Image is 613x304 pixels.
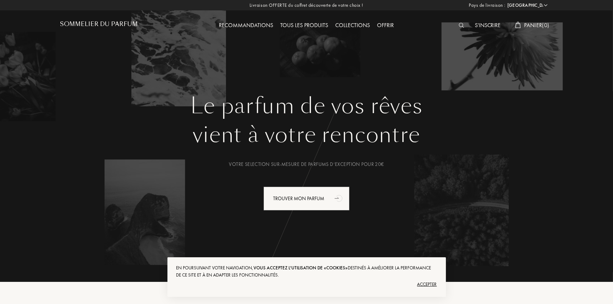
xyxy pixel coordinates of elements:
a: S'inscrire [471,21,504,29]
div: animation [332,191,346,205]
div: Collections [332,21,374,30]
img: cart_white.svg [515,22,521,28]
div: Tous les produits [277,21,332,30]
span: Pays de livraison : [469,2,506,9]
div: Votre selection sur-mesure de parfums d’exception pour 20€ [66,161,548,168]
a: Tous les produits [277,21,332,29]
div: S'inscrire [471,21,504,30]
a: Recommandations [216,21,277,29]
a: Offrir [374,21,398,29]
h1: Sommelier du Parfum [60,21,138,27]
div: En poursuivant votre navigation, destinés à améliorer la performance de ce site et à en adapter l... [176,264,437,279]
div: Offrir [374,21,398,30]
span: vous acceptez l'utilisation de «cookies» [254,265,348,271]
div: Recommandations [216,21,277,30]
a: Sommelier du Parfum [60,21,138,30]
div: Accepter [176,279,437,290]
a: Trouver mon parfumanimation [258,187,355,211]
h1: Le parfum de vos rêves [66,93,548,119]
div: Trouver mon parfum [263,187,350,211]
div: vient à votre rencontre [66,119,548,151]
img: search_icn_white.svg [459,23,464,28]
span: Panier ( 0 ) [524,21,549,29]
a: Collections [332,21,374,29]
